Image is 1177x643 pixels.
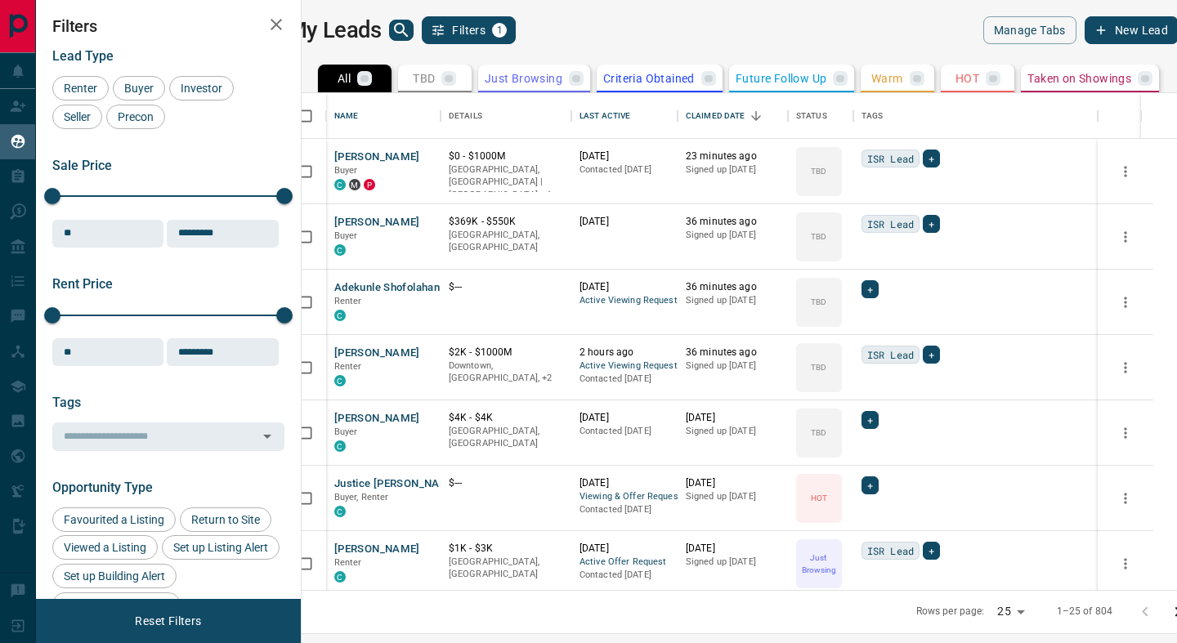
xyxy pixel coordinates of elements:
p: All [338,73,351,84]
div: Seller [52,105,102,129]
p: [DATE] [580,150,669,163]
p: Signed up [DATE] [686,229,780,242]
button: search button [389,20,414,41]
span: Rent Price [52,276,113,292]
div: condos.ca [334,375,346,386]
div: Details [441,93,571,139]
span: Buyer [119,82,159,95]
div: Claimed Date [686,93,745,139]
div: + [861,411,879,429]
p: [GEOGRAPHIC_DATA], [GEOGRAPHIC_DATA] [449,229,563,254]
span: ISR Lead [867,216,914,232]
p: [DATE] [686,542,780,556]
div: Name [334,93,359,139]
p: $2K - $1000M [449,346,563,359]
button: more [1113,355,1138,380]
p: Warm [871,73,903,84]
p: TBD [811,361,826,373]
p: Just Browsing [798,551,840,576]
p: Criteria Obtained [603,73,695,84]
div: + [923,215,940,233]
span: Viewed a Listing [58,541,152,554]
button: Open [256,425,279,448]
p: $--- [449,476,563,490]
div: Precon [106,105,165,129]
span: + [867,412,873,428]
span: ISR Lead [867,346,914,363]
button: more [1113,551,1138,576]
button: [PERSON_NAME] [334,215,420,230]
p: Future Follow Up [736,73,826,84]
button: more [1113,225,1138,249]
button: Adekunle Shofolahan [334,280,440,296]
p: 23 minutes ago [686,150,780,163]
p: [DATE] [580,411,669,425]
p: Signed up [DATE] [686,359,780,373]
span: Lead Type [52,48,114,64]
p: Signed up [DATE] [686,294,780,307]
span: Buyer [334,426,358,437]
div: Last Active [580,93,630,139]
span: Active Viewing Request [580,359,669,373]
p: Contacted [DATE] [580,373,669,386]
div: Name [326,93,441,139]
span: Active Viewing Request [580,294,669,308]
p: Signed up [DATE] [686,425,780,438]
span: Renter [334,557,362,568]
span: + [929,346,934,363]
button: [PERSON_NAME] [334,411,420,426]
div: Investor [169,76,234,100]
p: [DATE] [580,542,669,556]
div: Details [449,93,482,139]
span: ISR Lead [867,543,914,559]
p: 1–25 of 804 [1057,605,1112,618]
p: TBD [811,165,826,177]
p: TBD [811,426,826,439]
div: Status [788,93,853,139]
span: + [929,150,934,167]
div: Claimed Date [678,93,788,139]
span: + [929,216,934,232]
span: Precon [112,110,159,123]
span: Tags [52,395,81,410]
div: condos.ca [334,571,346,583]
span: Set up Building Alert [58,569,171,583]
p: Just Browsing [485,73,562,84]
p: Contacted [DATE] [580,503,669,516]
span: Viewing & Offer Request [580,490,669,504]
div: Buyer [113,76,165,100]
span: Investor [175,82,228,95]
span: Favourited a Listing [58,513,170,526]
p: [DATE] [580,476,669,490]
p: $369K - $550K [449,215,563,229]
span: ISR Lead [867,150,914,167]
h1: My Leads [288,17,382,43]
span: Return to Site [186,513,266,526]
span: Buyer [334,165,358,176]
div: condos.ca [334,310,346,321]
p: Signed up [DATE] [686,490,780,503]
div: Viewed a Listing [52,535,158,560]
p: $1K - $3K [449,542,563,556]
div: mrloft.ca [349,179,360,190]
span: Renter [334,361,362,372]
div: + [923,346,940,364]
p: $4K - $4K [449,411,563,425]
span: Opportunity Type [52,480,153,495]
div: Tags [853,93,1099,139]
div: 25 [991,600,1030,623]
span: + [867,477,873,493]
p: 36 minutes ago [686,346,780,359]
span: Renter [334,296,362,306]
div: Set up Building Alert [52,564,177,588]
h2: Filters [52,16,284,36]
span: Active Offer Request [580,556,669,569]
button: Justice [PERSON_NAME] [334,476,459,492]
div: + [861,476,879,494]
button: more [1113,421,1138,445]
div: Tags [861,93,884,139]
p: 2 hours ago [580,346,669,359]
div: Reactivated Account [52,592,181,617]
span: Seller [58,110,96,123]
button: Filters1 [422,16,516,44]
